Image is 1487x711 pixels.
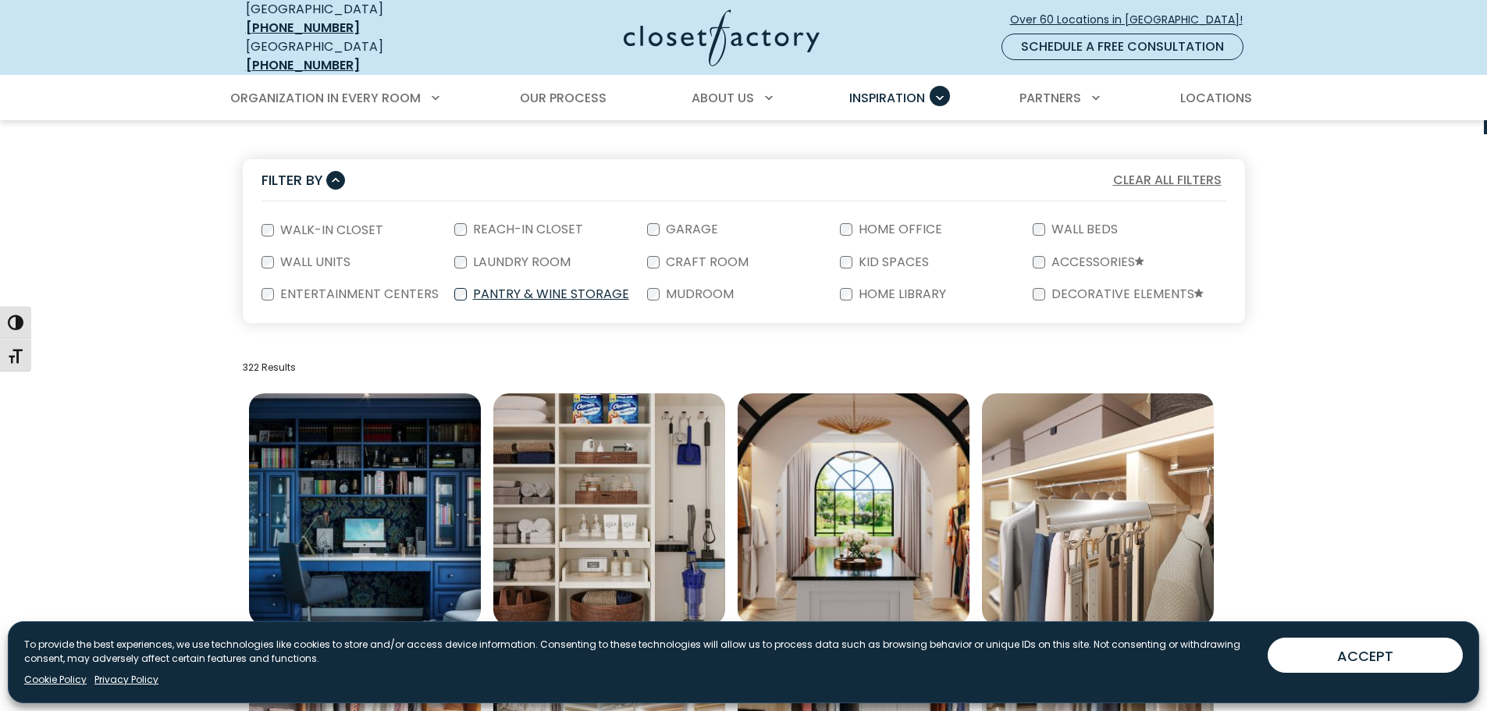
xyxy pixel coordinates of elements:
[1045,256,1147,269] label: Accessories
[246,56,360,74] a: [PHONE_NUMBER]
[852,223,945,236] label: Home Office
[1045,223,1121,236] label: Wall Beds
[24,638,1255,666] p: To provide the best experiences, we use technologies like cookies to store and/or access device i...
[230,89,421,107] span: Organization in Every Room
[852,288,949,300] label: Home Library
[246,37,472,75] div: [GEOGRAPHIC_DATA]
[852,256,932,268] label: Kid Spaces
[493,393,725,625] img: Organized linen and utility closet featuring rolled towels, labeled baskets, and mounted cleaning...
[1045,288,1207,301] label: Decorative Elements
[249,393,481,625] img: Custom home office with blue built-ins, glass-front cabinets, adjustable shelving, custom drawer ...
[660,256,752,268] label: Craft Room
[24,673,87,687] a: Cookie Policy
[660,288,737,300] label: Mudroom
[261,169,345,191] button: Filter By
[219,76,1268,120] nav: Primary Menu
[982,393,1214,625] img: Belt rack accessory
[738,393,969,625] a: Open inspiration gallery to preview enlarged image
[624,9,820,66] img: Closet Factory Logo
[738,393,969,625] img: Spacious custom walk-in closet with abundant wardrobe space, center island storage
[1009,6,1256,34] a: Over 60 Locations in [GEOGRAPHIC_DATA]!
[274,256,354,268] label: Wall Units
[692,89,754,107] span: About Us
[243,361,1245,375] p: 322 Results
[1108,170,1226,190] button: Clear All Filters
[1010,12,1255,28] span: Over 60 Locations in [GEOGRAPHIC_DATA]!
[467,288,632,300] label: Pantry & Wine Storage
[467,256,574,268] label: Laundry Room
[982,393,1214,625] a: Open inspiration gallery to preview enlarged image
[1019,89,1081,107] span: Partners
[94,673,158,687] a: Privacy Policy
[274,224,386,236] label: Walk-In Closet
[520,89,607,107] span: Our Process
[467,223,586,236] label: Reach-In Closet
[1268,638,1463,673] button: ACCEPT
[1180,89,1252,107] span: Locations
[246,19,360,37] a: [PHONE_NUMBER]
[660,223,721,236] label: Garage
[1001,34,1243,60] a: Schedule a Free Consultation
[849,89,925,107] span: Inspiration
[274,288,442,300] label: Entertainment Centers
[249,393,481,625] a: Open inspiration gallery to preview enlarged image
[493,393,725,625] a: Open inspiration gallery to preview enlarged image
